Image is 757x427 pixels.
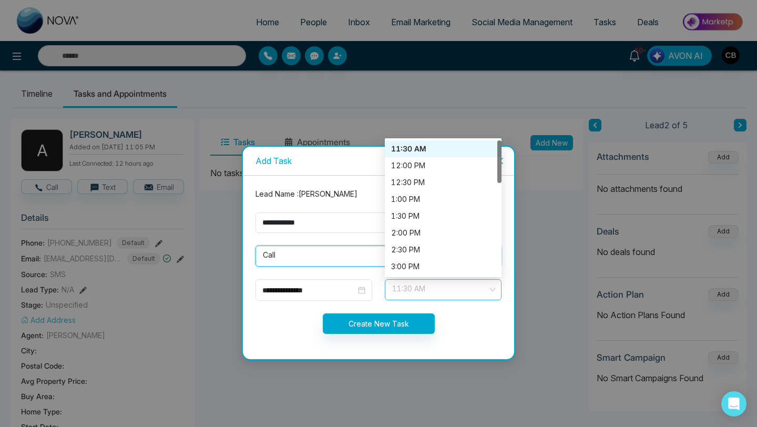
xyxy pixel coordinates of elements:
[385,140,502,157] div: 11:30 AM
[385,174,502,191] div: 12:30 PM
[391,227,495,239] div: 2:00 PM
[392,281,494,299] span: 11:30 AM
[391,160,495,171] div: 12:00 PM
[385,208,502,225] div: 1:30 PM
[385,157,502,174] div: 12:00 PM
[721,391,746,416] div: Open Intercom Messenger
[391,177,495,188] div: 12:30 PM
[391,261,495,272] div: 3:00 PM
[391,143,495,155] div: 11:30 AM
[255,155,502,167] div: Add Task
[391,210,495,222] div: 1:30 PM
[249,188,508,200] div: Lead Name : [PERSON_NAME]
[263,247,494,265] span: Call
[385,225,502,241] div: 2:00 PM
[385,241,502,258] div: 2:30 PM
[385,258,502,275] div: 3:00 PM
[391,244,495,256] div: 2:30 PM
[385,191,502,208] div: 1:00 PM
[323,313,435,334] button: Create New Task
[391,194,495,205] div: 1:00 PM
